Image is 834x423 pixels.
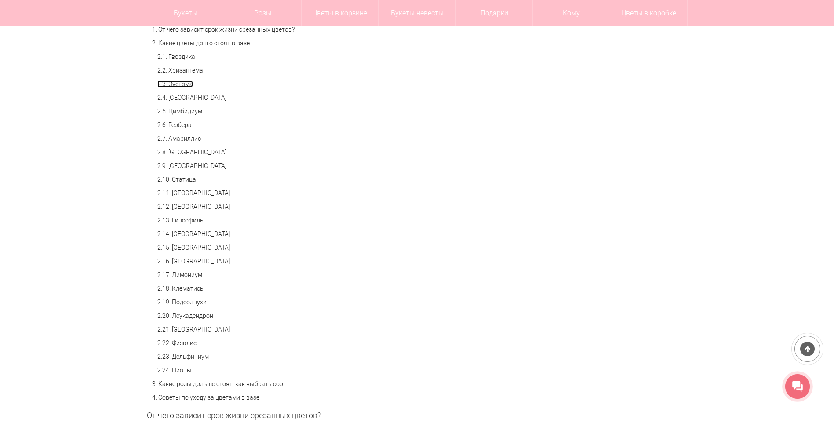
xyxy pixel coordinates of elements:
[157,135,201,142] a: 2.7. Амариллис
[157,312,213,319] a: 2.20. Леукадендрон
[157,53,195,60] a: 2.1. Гвоздика
[147,411,521,420] h2: От чего зависит срок жизни срезанных цветов?
[152,394,259,401] a: 4. Советы по уходу за цветами в вазе
[157,326,230,333] a: 2.21. [GEOGRAPHIC_DATA]
[157,203,230,210] a: 2.12. [GEOGRAPHIC_DATA]
[157,149,226,156] a: 2.8. [GEOGRAPHIC_DATA]
[157,162,226,169] a: 2.9. [GEOGRAPHIC_DATA]
[157,230,230,237] a: 2.14. [GEOGRAPHIC_DATA]
[157,67,203,74] a: 2.2. Хризантема
[157,271,202,278] a: 2.17. Лимониум
[152,26,295,33] a: 1. От чего зависит срок жизни срезанных цветов?
[152,40,250,47] a: 2. Какие цветы долго стоят в вазе
[157,121,192,128] a: 2.6. Гербера
[157,94,226,101] a: 2.4. [GEOGRAPHIC_DATA]
[157,367,192,374] a: 2.24. Пионы
[157,80,193,88] a: 2.3. Эустома
[157,258,230,265] a: 2.16. [GEOGRAPHIC_DATA]
[157,299,207,306] a: 2.19. Подсолнухи
[157,285,205,292] a: 2.18. Клематисы
[157,353,209,360] a: 2.23. Дельфиниум
[157,339,197,346] a: 2.22. Физалис
[157,176,196,183] a: 2.10. Статица
[157,217,205,224] a: 2.13. Гипсофилы
[152,380,286,387] a: 3. Какие розы дольше стоят: как выбрать сорт
[157,190,230,197] a: 2.11. [GEOGRAPHIC_DATA]
[157,244,230,251] a: 2.15. [GEOGRAPHIC_DATA]
[157,108,202,115] a: 2.5. Цимбидиум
